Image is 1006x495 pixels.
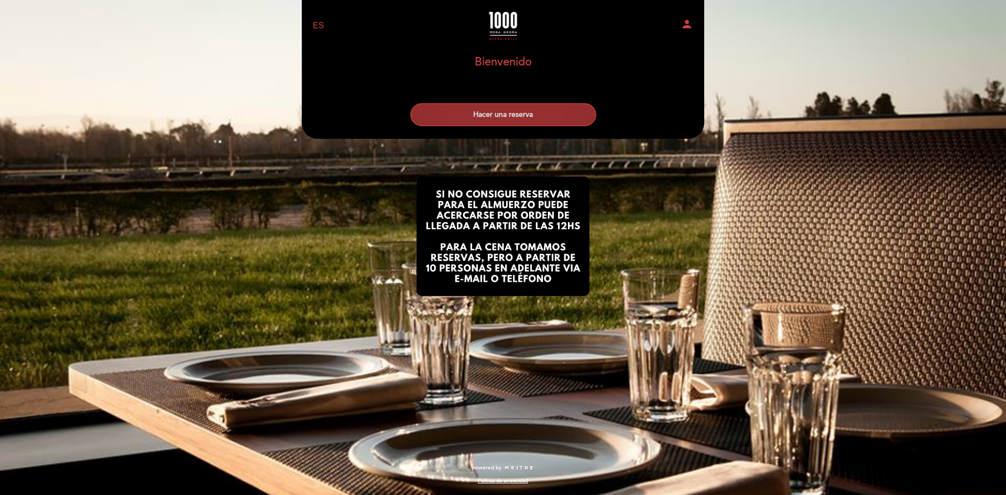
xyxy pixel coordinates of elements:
a: 1000 Rosa Negra [438,12,568,40]
img: MEITRE [504,466,534,471]
span: powered by [472,464,501,471]
a: Política de privacidad [478,477,528,485]
button: Hacer una reserva [410,103,596,126]
a: powered by [472,464,534,471]
h1: Bienvenido [475,56,532,69]
i: person [681,18,693,30]
img: banner_1689904881.png [417,177,589,296]
button: person [681,18,693,34]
